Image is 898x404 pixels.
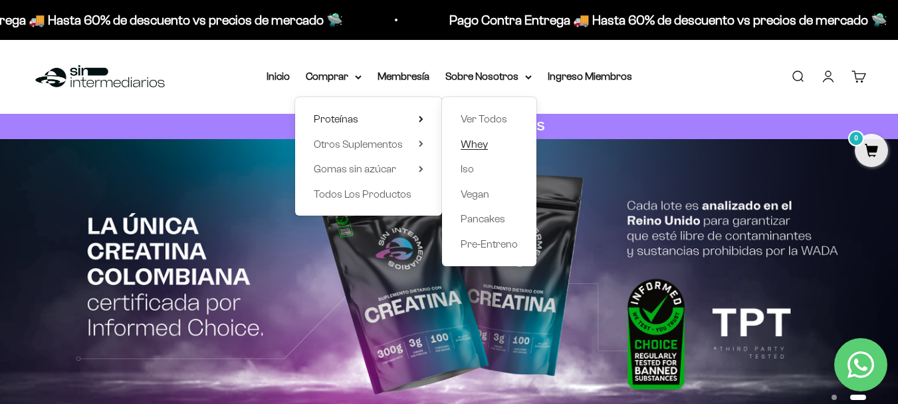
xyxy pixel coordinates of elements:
a: Vegan [461,186,518,203]
span: Whey [461,138,488,150]
span: Vegan [461,188,489,200]
a: Membresía [378,71,429,82]
span: Iso [461,163,474,174]
a: Todos Los Productos [314,186,423,203]
span: Gomas sin azúcar [314,163,396,174]
mark: 0 [848,130,864,146]
a: Pancakes [461,210,518,228]
span: Todos Los Productos [314,188,411,200]
a: Ver Todos [461,110,518,128]
summary: Comprar [306,68,362,85]
summary: Proteínas [314,110,423,128]
a: 0 [855,144,888,159]
a: Iso [461,160,518,178]
a: Inicio [267,71,290,82]
span: Pre-Entreno [461,238,518,250]
summary: Otros Suplementos [314,136,423,153]
span: Ver Todos [461,113,507,124]
a: Pre-Entreno [461,236,518,253]
a: Whey [461,136,518,153]
summary: Gomas sin azúcar [314,160,423,178]
a: Ingreso Miembros [548,71,632,82]
span: Pancakes [461,213,505,224]
summary: Sobre Nosotros [445,68,532,85]
p: Pago Contra Entrega 🚚 Hasta 60% de descuento vs precios de mercado 🛸 [449,9,887,31]
span: Otros Suplementos [314,138,403,150]
span: Proteínas [314,113,358,124]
